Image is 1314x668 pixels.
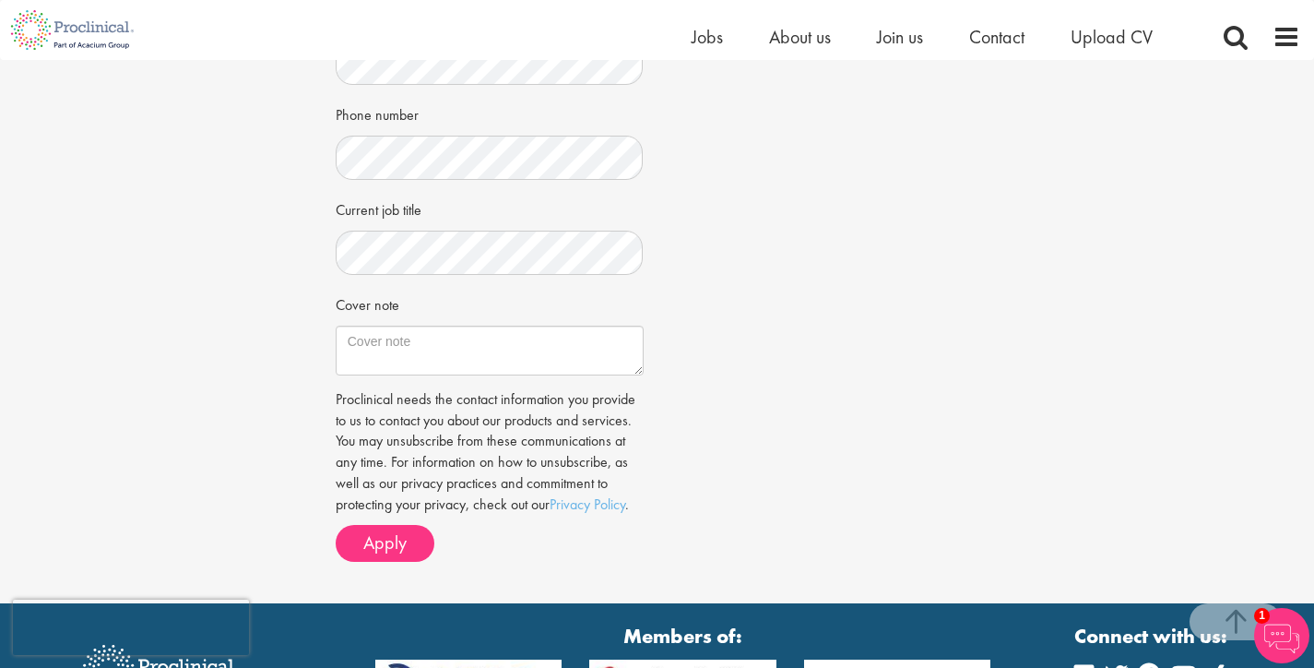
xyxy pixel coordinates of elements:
[336,194,421,221] label: Current job title
[1071,25,1153,49] a: Upload CV
[363,531,407,555] span: Apply
[692,25,723,49] a: Jobs
[336,99,419,126] label: Phone number
[336,525,434,562] button: Apply
[1254,608,1270,624] span: 1
[1254,608,1309,663] img: Chatbot
[375,622,991,650] strong: Members of:
[336,289,399,316] label: Cover note
[13,600,249,655] iframe: reCAPTCHA
[969,25,1024,49] a: Contact
[336,389,644,516] p: Proclinical needs the contact information you provide to us to contact you about our products and...
[550,495,625,514] a: Privacy Policy
[1074,622,1231,650] strong: Connect with us:
[769,25,831,49] a: About us
[877,25,923,49] a: Join us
